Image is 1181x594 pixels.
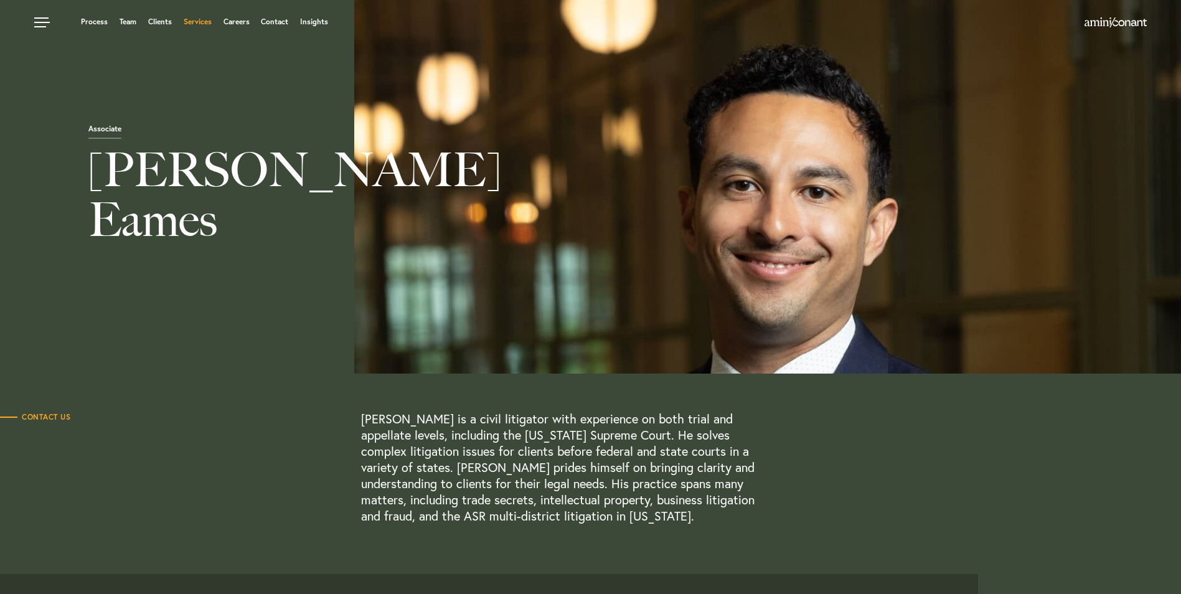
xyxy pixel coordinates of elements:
p: [PERSON_NAME] is a civil litigator with experience on both trial and appellate levels, including ... [361,411,758,524]
a: Clients [148,18,172,26]
a: Insights [300,18,328,26]
span: Associate [88,125,121,139]
a: Services [184,18,212,26]
a: Careers [223,18,250,26]
a: Team [120,18,136,26]
img: Amini & Conant [1085,17,1147,27]
a: Contact [261,18,288,26]
a: Process [81,18,108,26]
a: Home [1085,18,1147,28]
